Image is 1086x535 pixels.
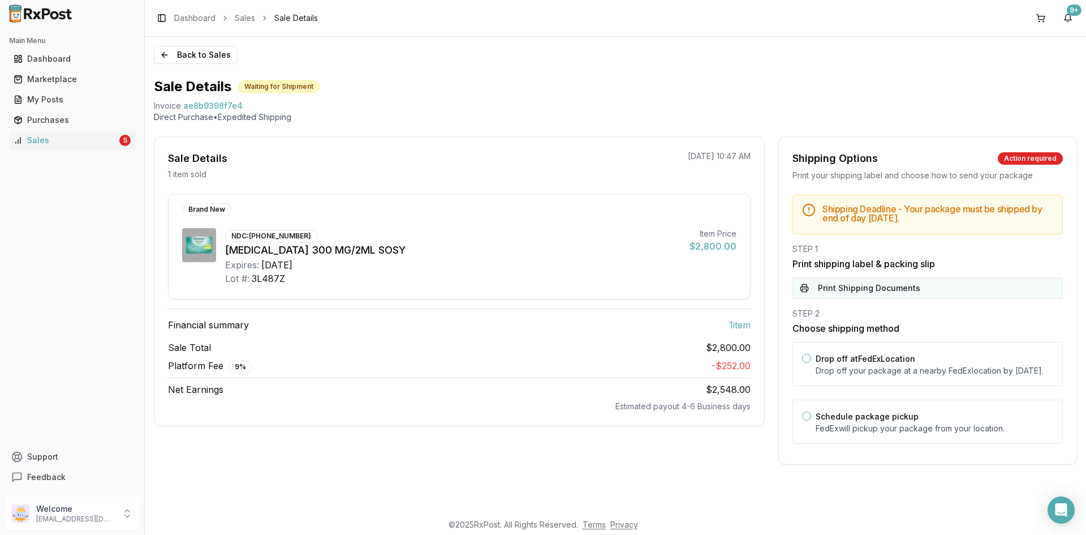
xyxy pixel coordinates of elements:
[583,520,606,529] a: Terms
[706,384,751,395] span: $2,548.00
[1048,497,1075,524] div: Open Intercom Messenger
[225,230,317,242] div: NDC: [PHONE_NUMBER]
[822,204,1053,222] h5: Shipping Deadline - Your package must be shipped by end of day [DATE] .
[182,203,231,216] div: Brand New
[168,359,252,373] span: Platform Fee
[5,467,140,487] button: Feedback
[154,78,231,96] h1: Sale Details
[729,318,751,332] span: 1 item
[14,135,117,146] div: Sales
[11,504,29,523] img: User avatar
[792,308,1063,319] div: STEP 2
[168,341,211,354] span: Sale Total
[36,503,115,515] p: Welcome
[5,70,140,88] button: Marketplace
[688,151,751,162] p: [DATE] 10:47 AM
[225,272,249,285] div: Lot #:
[274,12,318,24] span: Sale Details
[238,80,320,93] div: Waiting for Shipment
[168,318,249,332] span: Financial summary
[610,520,638,529] a: Privacy
[792,277,1063,299] button: Print Shipping Documents
[9,130,135,151] a: Sales5
[261,258,292,272] div: [DATE]
[5,50,140,68] button: Dashboard
[225,258,259,272] div: Expires:
[689,239,736,253] div: $2,800.00
[36,515,115,524] p: [EMAIL_ADDRESS][DOMAIN_NAME]
[119,135,131,146] div: 5
[816,423,1053,434] p: FedEx will pickup your package from your location.
[182,228,216,262] img: Dupixent 300 MG/2ML SOSY
[792,322,1063,335] h3: Choose shipping method
[689,228,736,239] div: Item Price
[816,412,919,421] label: Schedule package pickup
[14,53,131,65] div: Dashboard
[816,354,915,363] label: Drop off at FedEx Location
[14,94,131,105] div: My Posts
[154,112,1077,123] p: Direct Purchase • Expedited Shipping
[225,242,680,258] div: [MEDICAL_DATA] 300 MG/2ML SOSY
[235,12,255,24] a: Sales
[9,89,135,110] a: My Posts
[792,170,1063,181] div: Print your shipping label and choose how to send your package
[168,401,751,412] div: Estimated payout 4-6 Business days
[229,361,252,373] div: 9 %
[792,243,1063,255] div: STEP 1
[5,447,140,467] button: Support
[154,46,237,64] button: Back to Sales
[998,152,1063,165] div: Action required
[712,360,751,371] span: - $252.00
[168,151,227,166] div: Sale Details
[706,341,751,354] span: $2,800.00
[9,110,135,130] a: Purchases
[183,100,243,112] span: ae8b9398f7e4
[5,111,140,129] button: Purchases
[14,114,131,126] div: Purchases
[1059,9,1077,27] button: 9+
[154,100,181,112] div: Invoice
[168,169,206,180] p: 1 item sold
[9,69,135,89] a: Marketplace
[14,74,131,85] div: Marketplace
[5,91,140,109] button: My Posts
[168,383,223,396] span: Net Earnings
[5,5,77,23] img: RxPost Logo
[252,272,285,285] div: 3L487Z
[174,12,318,24] nav: breadcrumb
[816,365,1053,376] p: Drop off your package at a nearby FedEx location by [DATE] .
[5,131,140,149] button: Sales5
[174,12,216,24] a: Dashboard
[1067,5,1081,16] div: 9+
[792,257,1063,271] h3: Print shipping label & packing slip
[27,472,66,483] span: Feedback
[9,49,135,69] a: Dashboard
[792,151,878,166] div: Shipping Options
[9,36,135,45] h2: Main Menu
